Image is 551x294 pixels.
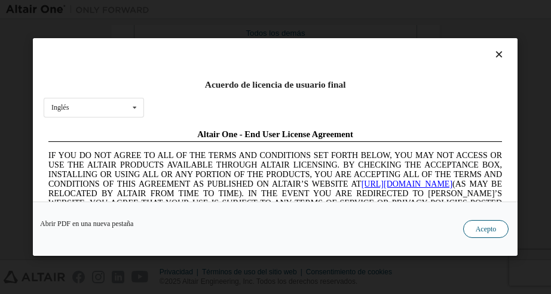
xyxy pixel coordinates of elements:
div: Acuerdo de licencia de usuario final [44,79,507,91]
a: [URL][DOMAIN_NAME] [318,55,409,64]
button: Acepto [463,220,509,238]
span: IF YOU DO NOT AGREE TO ALL OF THE TERMS AND CONDITIONS SET FORTH BELOW, YOU MAY NOT ACCESS OR USE... [5,26,458,140]
span: Altair One - End User License Agreement [154,5,310,14]
div: Inglés [51,104,69,111]
a: Abrir PDF en una nueva pestaña [40,220,133,227]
